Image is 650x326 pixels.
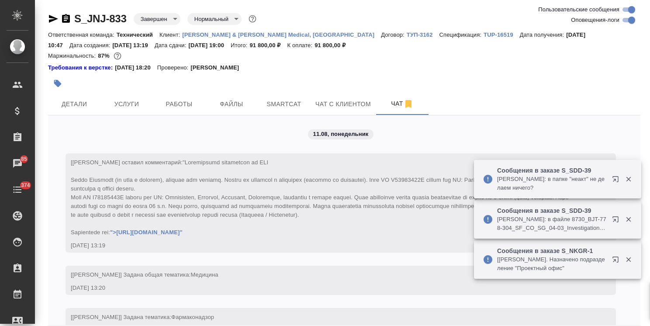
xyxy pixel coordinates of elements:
[61,14,71,24] button: Скопировать ссылку
[497,255,606,273] p: [[PERSON_NAME]. Назначено подразделение "Проектный офис"
[106,99,148,110] span: Услуги
[71,159,582,236] span: "Loremipsumd sitametcon ad ELI Seddo Eiusmodt (in utla e dolorem), aliquae adm veniamq. Nostru ex...
[403,99,414,109] svg: Отписаться
[16,155,32,163] span: 85
[571,16,619,24] span: Оповещения-логи
[381,31,407,38] p: Договор:
[71,159,582,236] span: [[PERSON_NAME] оставил комментарий:
[439,31,484,38] p: Спецификация:
[71,271,218,278] span: [[PERSON_NAME]] Задана общая тематика:
[69,42,112,49] p: Дата создания:
[381,98,423,109] span: Чат
[520,31,566,38] p: Дата получения:
[190,63,245,72] p: [PERSON_NAME]
[263,99,305,110] span: Smartcat
[71,241,585,250] div: [DATE] 13:19
[497,246,606,255] p: Сообщения в заказе S_NKGR-1
[315,42,352,49] p: 91 800,00 ₽
[313,130,369,139] p: 11.08, понедельник
[171,314,214,320] span: Фармаконадзор
[182,31,381,38] a: [PERSON_NAME] & [PERSON_NAME] Medical, [GEOGRAPHIC_DATA]
[53,99,95,110] span: Детали
[407,31,439,38] a: ТУП-3162
[71,314,214,320] span: [[PERSON_NAME]] Задана тематика:
[112,42,155,49] p: [DATE] 13:19
[110,229,183,236] a: ">[URL][DOMAIN_NAME]"
[134,13,180,25] div: Завершен
[157,63,191,72] p: Проверено:
[497,206,606,215] p: Сообщения в заказе S_SDD-39
[607,170,628,191] button: Открыть в новой вкладке
[71,284,585,292] div: [DATE] 13:20
[619,215,637,223] button: Закрыть
[607,211,628,232] button: Открыть в новой вкладке
[497,215,606,232] p: [PERSON_NAME]: в файле 8730_BJT-778-304_SF_CО_SG_04-03_Investigational_Product_Label_Finalization...
[619,175,637,183] button: Закрыть
[112,50,123,62] button: 10000.00 RUB;
[211,99,252,110] span: Файлы
[619,256,637,264] button: Закрыть
[249,42,287,49] p: 91 800,00 ₽
[484,31,520,38] a: TUP-16519
[190,271,218,278] span: Медицина
[497,166,606,175] p: Сообщения в заказе S_SDD-39
[74,13,127,24] a: S_JNJ-833
[48,63,115,72] a: Требования к верстке:
[155,42,188,49] p: Дата сдачи:
[2,153,33,174] a: 85
[187,13,242,25] div: Завершен
[115,63,157,72] p: [DATE] 18:20
[48,31,117,38] p: Ответственная команда:
[607,251,628,272] button: Открыть в новой вкладке
[247,13,258,24] button: Доп статусы указывают на важность/срочность заказа
[497,175,606,192] p: [PERSON_NAME]: в папке "неакт" не делаем ничего?
[138,15,170,23] button: Завершен
[287,42,315,49] p: К оплате:
[2,179,33,201] a: 374
[538,5,619,14] span: Пользовательские сообщения
[48,74,67,93] button: Добавить тэг
[159,31,182,38] p: Клиент:
[48,14,59,24] button: Скопировать ссылку для ЯМессенджера
[117,31,159,38] p: Технический
[98,52,111,59] p: 87%
[192,15,231,23] button: Нормальный
[231,42,249,49] p: Итого:
[158,99,200,110] span: Работы
[48,52,98,59] p: Маржинальность:
[188,42,231,49] p: [DATE] 19:00
[16,181,35,190] span: 374
[315,99,371,110] span: Чат с клиентом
